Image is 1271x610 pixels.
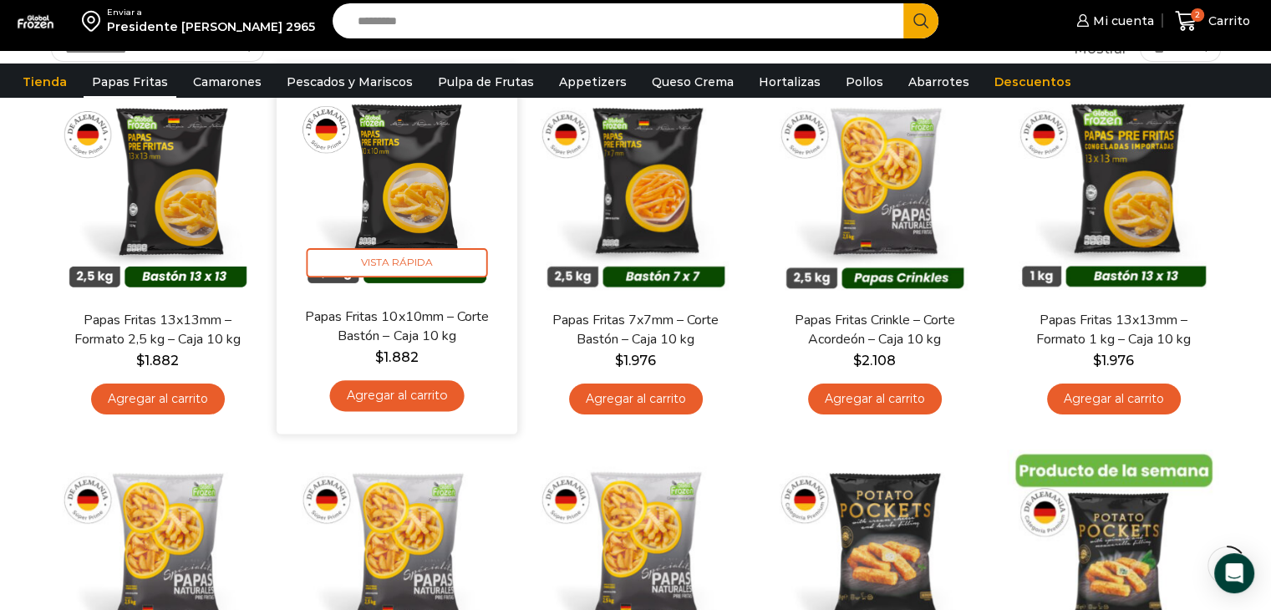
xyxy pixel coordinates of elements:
[569,384,703,414] a: Agregar al carrito: “Papas Fritas 7x7mm - Corte Bastón - Caja 10 kg”
[430,66,542,98] a: Pulpa de Frutas
[808,384,942,414] a: Agregar al carrito: “Papas Fritas Crinkle - Corte Acordeón - Caja 10 kg”
[84,66,176,98] a: Papas Fritas
[778,311,970,349] a: Papas Fritas Crinkle – Corte Acordeón – Caja 10 kg
[329,380,464,411] a: Agregar al carrito: “Papas Fritas 10x10mm - Corte Bastón - Caja 10 kg”
[61,311,253,349] a: Papas Fritas 13x13mm – Formato 2,5 kg – Caja 10 kg
[14,66,75,98] a: Tienda
[903,3,938,38] button: Search button
[306,248,487,277] span: Vista Rápida
[185,66,270,98] a: Camarones
[107,18,315,35] div: Presidente [PERSON_NAME] 2965
[1171,2,1254,41] a: 2 Carrito
[375,349,418,365] bdi: 1.882
[837,66,892,98] a: Pollos
[986,66,1080,98] a: Descuentos
[299,308,493,347] a: Papas Fritas 10x10mm – Corte Bastón – Caja 10 kg
[1047,384,1181,414] a: Agregar al carrito: “Papas Fritas 13x13mm - Formato 1 kg - Caja 10 kg”
[82,7,107,35] img: address-field-icon.svg
[551,66,635,98] a: Appetizers
[853,353,862,369] span: $
[643,66,742,98] a: Queso Crema
[91,384,225,414] a: Agregar al carrito: “Papas Fritas 13x13mm - Formato 2,5 kg - Caja 10 kg”
[615,353,656,369] bdi: 1.976
[1093,353,1134,369] bdi: 1.976
[136,353,145,369] span: $
[853,353,896,369] bdi: 2.108
[1017,311,1209,349] a: Papas Fritas 13x13mm – Formato 1 kg – Caja 10 kg
[1214,553,1254,593] div: Open Intercom Messenger
[750,66,829,98] a: Hortalizas
[1191,8,1204,22] span: 2
[1093,353,1101,369] span: $
[375,349,384,365] span: $
[136,353,179,369] bdi: 1.882
[539,311,731,349] a: Papas Fritas 7x7mm – Corte Bastón – Caja 10 kg
[1204,13,1250,29] span: Carrito
[1089,13,1154,29] span: Mi cuenta
[1072,4,1154,38] a: Mi cuenta
[278,66,421,98] a: Pescados y Mariscos
[615,353,623,369] span: $
[107,7,315,18] div: Enviar a
[900,66,978,98] a: Abarrotes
